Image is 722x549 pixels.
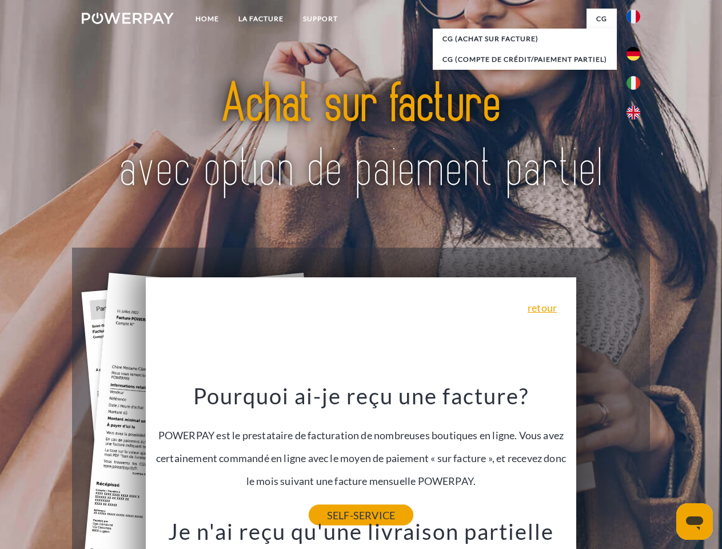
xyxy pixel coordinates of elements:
[229,9,293,29] a: LA FACTURE
[309,505,413,526] a: SELF-SERVICE
[186,9,229,29] a: Home
[627,10,640,23] img: fr
[153,382,570,515] div: POWERPAY est le prestataire de facturation de nombreuses boutiques en ligne. Vous avez certaineme...
[627,106,640,120] img: en
[109,55,613,219] img: title-powerpay_fr.svg
[676,503,713,540] iframe: Bouton de lancement de la fenêtre de messagerie
[153,518,570,546] h3: Je n'ai reçu qu'une livraison partielle
[433,29,617,49] a: CG (achat sur facture)
[627,76,640,90] img: it
[293,9,348,29] a: Support
[627,47,640,61] img: de
[528,303,557,313] a: retour
[82,13,174,24] img: logo-powerpay-white.svg
[153,382,570,409] h3: Pourquoi ai-je reçu une facture?
[587,9,617,29] a: CG
[433,49,617,70] a: CG (Compte de crédit/paiement partiel)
